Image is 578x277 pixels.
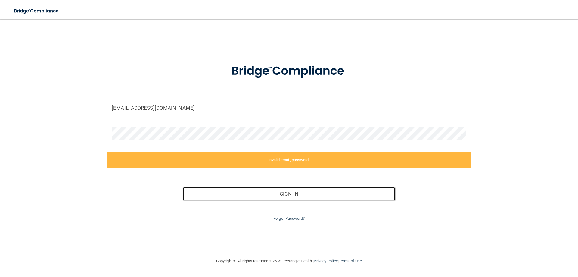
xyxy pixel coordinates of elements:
[9,5,64,17] img: bridge_compliance_login_screen.278c3ca4.svg
[219,55,359,87] img: bridge_compliance_login_screen.278c3ca4.svg
[179,251,399,271] div: Copyright © All rights reserved 2025 @ Rectangle Health | |
[314,259,337,263] a: Privacy Policy
[112,101,466,115] input: Email
[107,152,471,168] label: Invalid email/password.
[273,216,305,221] a: Forgot Password?
[183,187,396,200] button: Sign In
[474,234,571,258] iframe: Drift Widget Chat Controller
[339,259,362,263] a: Terms of Use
